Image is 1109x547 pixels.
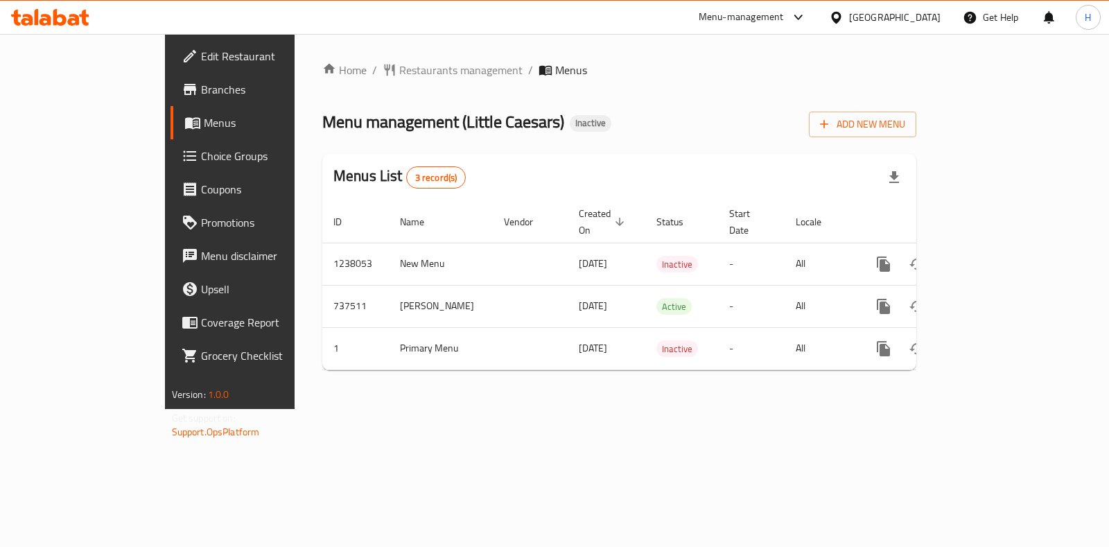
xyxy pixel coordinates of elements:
div: Active [656,298,692,315]
td: Primary Menu [389,327,493,370]
nav: breadcrumb [322,62,916,78]
a: Coverage Report [171,306,350,339]
span: Menu management ( Little Caesars ) [322,106,564,137]
td: All [785,285,856,327]
span: [DATE] [579,297,607,315]
span: Menus [204,114,339,131]
td: 1238053 [322,243,389,285]
span: Inactive [656,341,698,357]
span: Start Date [729,205,768,238]
span: Edit Restaurant [201,48,339,64]
span: Choice Groups [201,148,339,164]
span: Coverage Report [201,314,339,331]
a: Restaurants management [383,62,523,78]
th: Actions [856,201,1011,243]
div: Menu-management [699,9,784,26]
span: [DATE] [579,339,607,357]
span: Locale [796,214,839,230]
td: All [785,243,856,285]
span: Menu disclaimer [201,248,339,264]
a: Edit Restaurant [171,40,350,73]
span: H [1085,10,1091,25]
span: Version: [172,385,206,403]
a: Choice Groups [171,139,350,173]
a: Grocery Checklist [171,339,350,372]
span: Coupons [201,181,339,198]
span: Promotions [201,214,339,231]
button: Change Status [900,332,934,365]
button: more [867,248,900,281]
div: Inactive [656,340,698,357]
a: Coupons [171,173,350,206]
div: Export file [877,161,911,194]
span: Get support on: [172,409,236,427]
li: / [528,62,533,78]
button: Change Status [900,248,934,281]
span: 1.0.0 [208,385,229,403]
span: Vendor [504,214,551,230]
div: Total records count [406,166,466,189]
span: Name [400,214,442,230]
a: Branches [171,73,350,106]
a: Promotions [171,206,350,239]
a: Upsell [171,272,350,306]
span: [DATE] [579,254,607,272]
td: - [718,327,785,370]
a: Support.OpsPlatform [172,423,260,441]
span: 3 record(s) [407,171,466,184]
h2: Menus List [333,166,466,189]
li: / [372,62,377,78]
span: Active [656,299,692,315]
button: more [867,290,900,323]
table: enhanced table [322,201,1011,370]
span: Inactive [570,117,611,129]
span: Add New Menu [820,116,905,133]
span: Restaurants management [399,62,523,78]
span: Grocery Checklist [201,347,339,364]
span: ID [333,214,360,230]
td: All [785,327,856,370]
div: Inactive [570,115,611,132]
button: Change Status [900,290,934,323]
span: Upsell [201,281,339,297]
td: New Menu [389,243,493,285]
span: Created On [579,205,629,238]
span: Inactive [656,257,698,272]
td: [PERSON_NAME] [389,285,493,327]
td: - [718,285,785,327]
span: Menus [555,62,587,78]
button: more [867,332,900,365]
a: Menu disclaimer [171,239,350,272]
td: 737511 [322,285,389,327]
button: Add New Menu [809,112,916,137]
span: Status [656,214,701,230]
a: Menus [171,106,350,139]
div: [GEOGRAPHIC_DATA] [849,10,941,25]
span: Branches [201,81,339,98]
td: 1 [322,327,389,370]
td: - [718,243,785,285]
